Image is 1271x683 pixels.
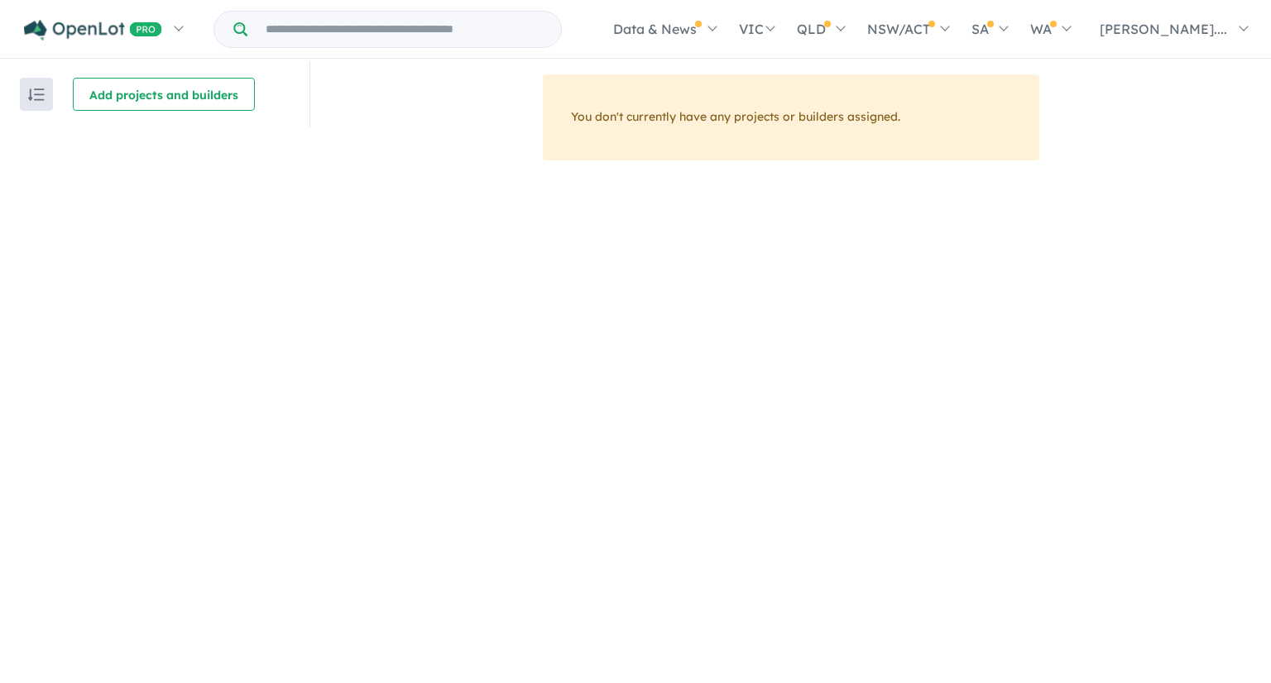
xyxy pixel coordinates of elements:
input: Try estate name, suburb, builder or developer [251,12,558,47]
button: Add projects and builders [73,78,255,111]
img: Openlot PRO Logo White [24,20,162,41]
div: You don't currently have any projects or builders assigned. [543,74,1039,160]
span: [PERSON_NAME].... [1100,21,1227,37]
img: sort.svg [28,88,45,101]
